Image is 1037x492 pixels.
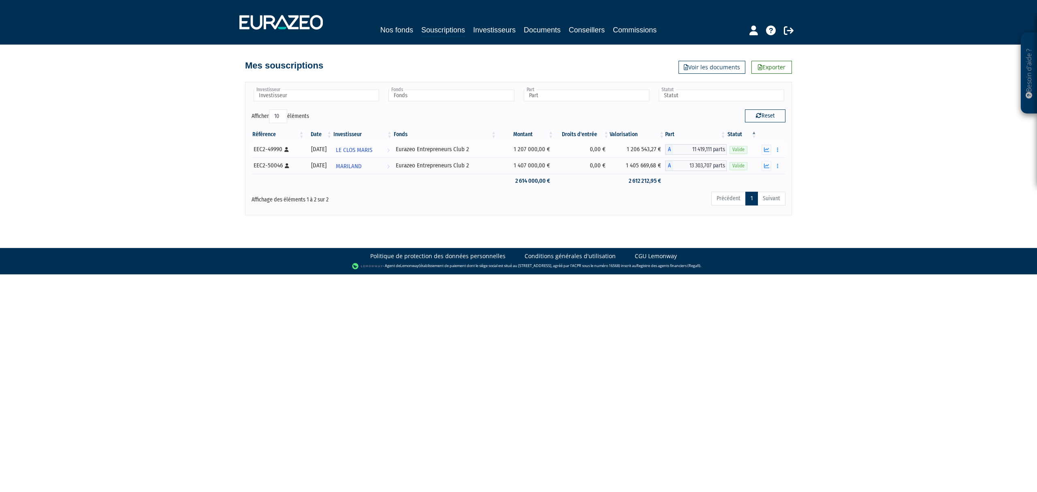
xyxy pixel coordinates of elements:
[254,145,302,154] div: EEC2-49990
[751,61,792,74] a: Exporter
[497,128,554,141] th: Montant: activer pour trier la colonne par ordre croissant
[400,263,419,268] a: Lemonway
[380,24,413,36] a: Nos fonds
[635,252,677,260] a: CGU Lemonway
[421,24,465,37] a: Souscriptions
[284,147,289,152] i: [Français] Personne physique
[333,128,393,141] th: Investisseur: activer pour trier la colonne par ordre croissant
[554,158,610,174] td: 0,00 €
[665,144,727,155] div: A - Eurazeo Entrepreneurs Club 2
[252,128,305,141] th: Référence : activer pour trier la colonne par ordre croissant
[610,141,665,158] td: 1 206 543,27 €
[554,128,610,141] th: Droits d'entrée: activer pour trier la colonne par ordre croissant
[730,162,747,170] span: Valide
[636,263,700,268] a: Registre des agents financiers (Regafi)
[269,109,287,123] select: Afficheréléments
[610,128,665,141] th: Valorisation: activer pour trier la colonne par ordre croissant
[252,191,467,204] div: Affichage des éléments 1 à 2 sur 2
[745,109,785,122] button: Reset
[497,174,554,188] td: 2 614 000,00 €
[239,15,323,30] img: 1732889491-logotype_eurazeo_blanc_rvb.png
[308,145,330,154] div: [DATE]
[497,141,554,158] td: 1 207 000,00 €
[245,61,323,71] h4: Mes souscriptions
[396,161,494,170] div: Eurazeo Entrepreneurs Club 2
[665,144,673,155] span: A
[252,109,309,123] label: Afficher éléments
[665,160,673,171] span: A
[673,160,727,171] span: 13 303,707 parts
[1024,37,1034,110] p: Besoin d'aide ?
[336,143,372,158] span: LE CLOS MARIS
[525,252,616,260] a: Conditions générales d'utilisation
[613,24,657,36] a: Commissions
[524,24,561,36] a: Documents
[727,128,757,141] th: Statut : activer pour trier la colonne par ordre d&eacute;croissant
[554,141,610,158] td: 0,00 €
[285,163,289,168] i: [Français] Personne physique
[610,174,665,188] td: 2 612 212,95 €
[473,24,516,36] a: Investisseurs
[305,128,333,141] th: Date: activer pour trier la colonne par ordre croissant
[497,158,554,174] td: 1 407 000,00 €
[387,143,390,158] i: Voir l'investisseur
[333,158,393,174] a: MARILAND
[387,159,390,174] i: Voir l'investisseur
[730,146,747,154] span: Valide
[393,128,497,141] th: Fonds: activer pour trier la colonne par ordre croissant
[352,262,383,270] img: logo-lemonway.png
[679,61,745,74] a: Voir les documents
[336,159,362,174] span: MARILAND
[396,145,494,154] div: Eurazeo Entrepreneurs Club 2
[745,192,758,205] a: 1
[665,160,727,171] div: A - Eurazeo Entrepreneurs Club 2
[569,24,605,36] a: Conseillers
[673,144,727,155] span: 11 419,111 parts
[308,161,330,170] div: [DATE]
[333,141,393,158] a: LE CLOS MARIS
[254,161,302,170] div: EEC2-50046
[665,128,727,141] th: Part: activer pour trier la colonne par ordre croissant
[370,252,506,260] a: Politique de protection des données personnelles
[8,262,1029,270] div: - Agent de (établissement de paiement dont le siège social est situé au [STREET_ADDRESS], agréé p...
[610,158,665,174] td: 1 405 669,68 €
